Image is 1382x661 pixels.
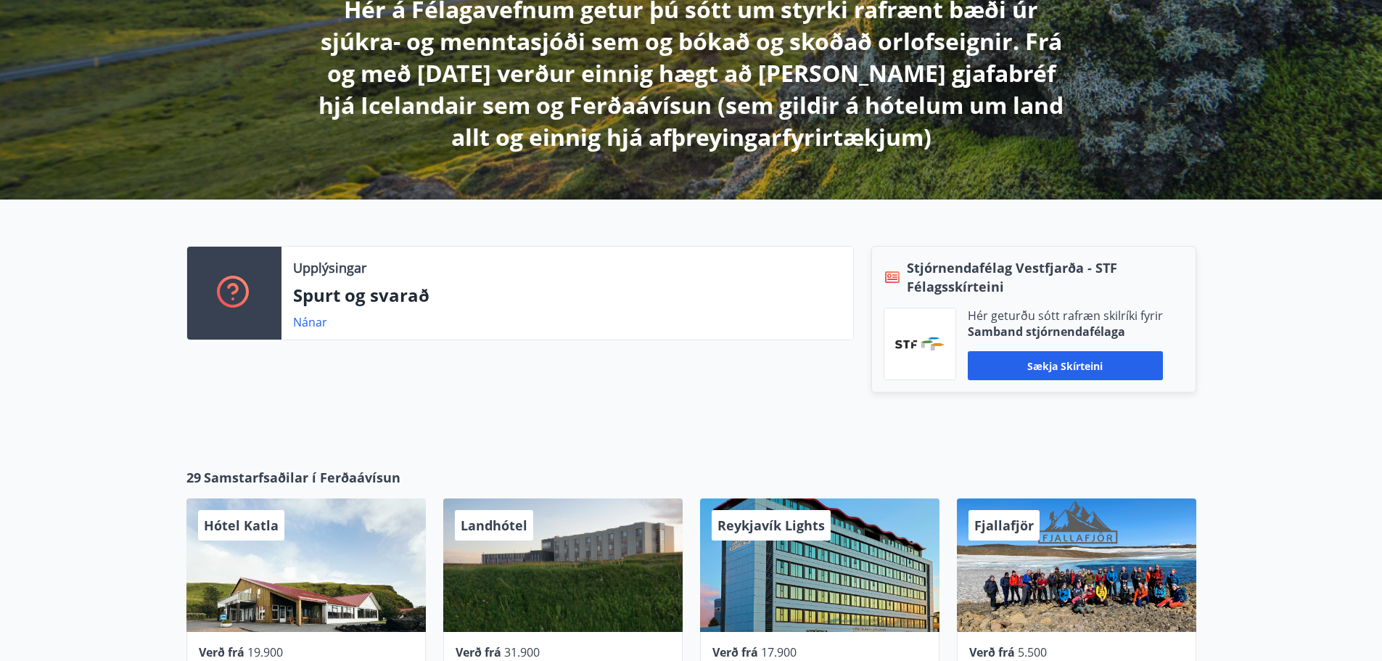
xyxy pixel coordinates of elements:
span: 5.500 [1018,644,1047,660]
span: Verð frá [199,644,244,660]
span: Hótel Katla [204,517,279,534]
span: Verð frá [969,644,1015,660]
p: Samband stjórnendafélaga [968,324,1163,340]
span: Stjórnendafélag Vestfjarða - STF Félagsskírteini [907,258,1184,296]
span: 29 [186,468,201,487]
span: 31.900 [504,644,540,660]
span: 19.900 [247,644,283,660]
span: Verð frá [456,644,501,660]
span: Verð frá [712,644,758,660]
span: Fjallafjör [974,517,1034,534]
a: Nánar [293,314,327,330]
span: Landhótel [461,517,527,534]
span: 17.900 [761,644,797,660]
span: Samstarfsaðilar í Ferðaávísun [204,468,400,487]
p: Hér geturðu sótt rafræn skilríki fyrir [968,308,1163,324]
button: Sækja skírteini [968,351,1163,380]
p: Upplýsingar [293,258,366,277]
p: Spurt og svarað [293,283,842,308]
span: Reykjavík Lights [717,517,825,534]
img: vjCaq2fThgY3EUYqSgpjEiBg6WP39ov69hlhuPVN.png [895,337,945,350]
